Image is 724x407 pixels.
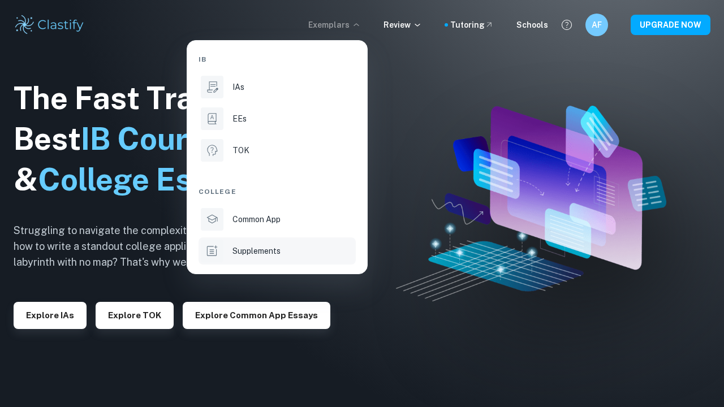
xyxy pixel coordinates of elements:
[199,73,356,101] a: IAs
[232,213,281,226] p: Common App
[232,112,247,125] p: EEs
[199,206,356,233] a: Common App
[199,137,356,164] a: TOK
[232,144,249,157] p: TOK
[199,54,206,64] span: IB
[232,81,244,93] p: IAs
[199,187,236,197] span: College
[199,105,356,132] a: EEs
[232,245,281,257] p: Supplements
[199,237,356,265] a: Supplements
